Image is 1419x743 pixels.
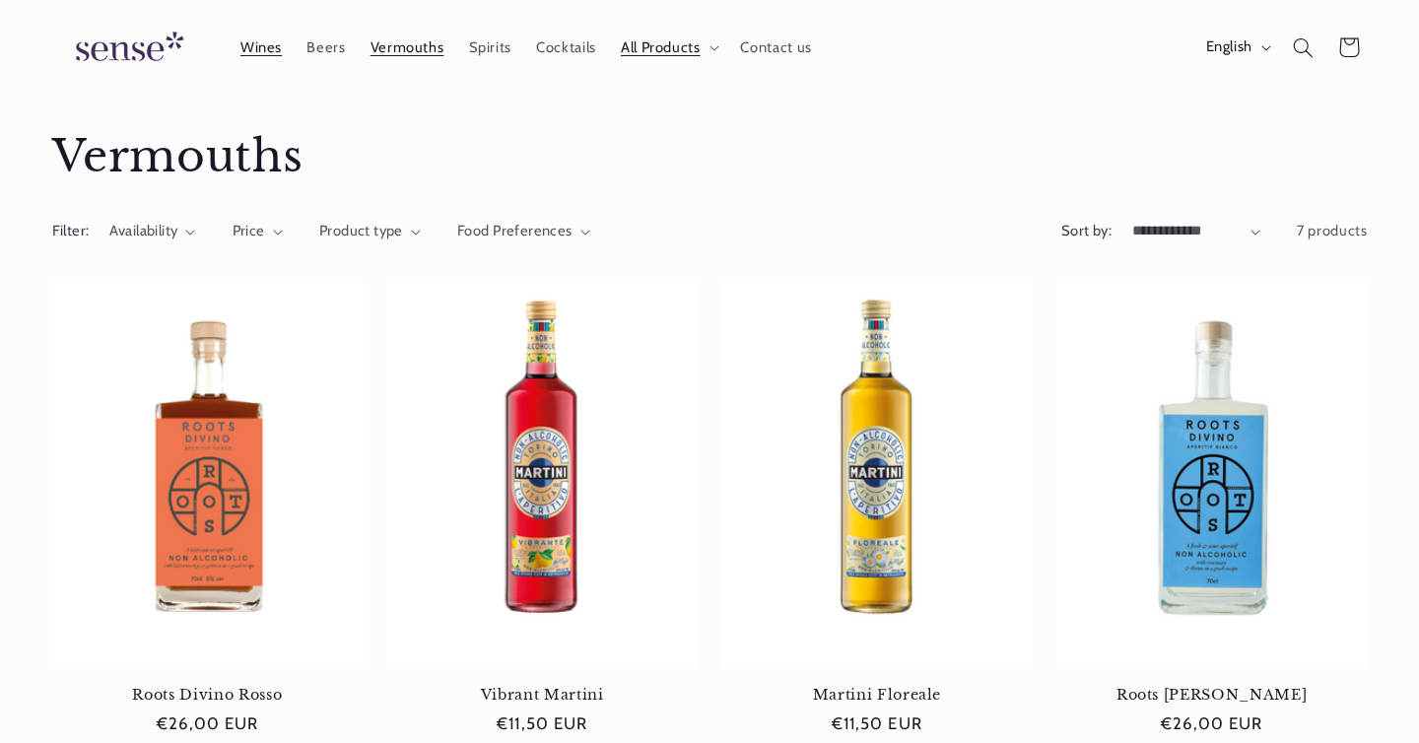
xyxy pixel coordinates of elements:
[721,686,1033,704] a: Martini Floreale
[233,222,265,239] span: Price
[536,38,596,57] span: Cocktails
[524,26,609,69] a: Cocktails
[44,12,208,84] a: Sense
[1061,222,1112,239] label: Sort by:
[728,26,825,69] a: Contact us
[456,26,524,69] a: Spirits
[295,26,358,69] a: Beers
[109,221,195,242] summary: Availability (0 selected)
[1280,25,1325,70] summary: Search
[233,221,283,242] summary: Price
[52,686,364,704] a: Roots Divino Rosso
[228,26,294,69] a: Wines
[52,221,90,242] h2: Filter:
[52,129,1368,185] h1: Vermouths
[1297,222,1367,239] span: 7 products
[358,26,456,69] a: Vermouths
[469,38,511,57] span: Spirits
[306,38,345,57] span: Beers
[1056,686,1368,704] a: Roots [PERSON_NAME]
[1193,28,1280,67] button: English
[52,20,200,76] img: Sense
[109,222,177,239] span: Availability
[621,38,701,57] span: All Products
[371,38,444,57] span: Vermouths
[457,221,590,242] summary: Food Preferences (0 selected)
[319,221,421,242] summary: Product type (0 selected)
[386,686,698,704] a: Vibrant Martini
[319,222,403,239] span: Product type
[457,222,573,239] span: Food Preferences
[1206,36,1252,58] span: English
[608,26,728,69] summary: All Products
[240,38,282,57] span: Wines
[740,38,811,57] span: Contact us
